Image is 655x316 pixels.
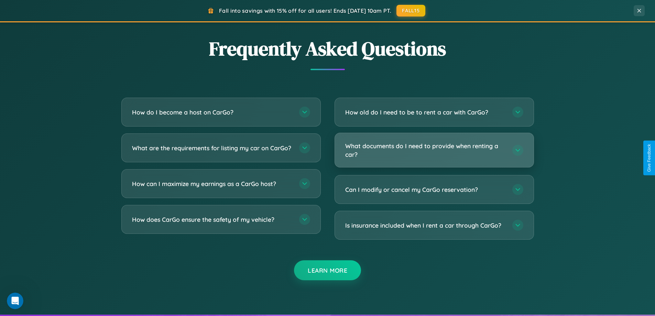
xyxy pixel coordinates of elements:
h3: Is insurance included when I rent a car through CarGo? [345,221,505,230]
span: Fall into savings with 15% off for all users! Ends [DATE] 10am PT. [219,7,391,14]
div: Give Feedback [647,144,652,172]
h2: Frequently Asked Questions [121,35,534,62]
h3: What are the requirements for listing my car on CarGo? [132,144,292,152]
button: Learn More [294,260,361,280]
h3: How does CarGo ensure the safety of my vehicle? [132,215,292,224]
iframe: Intercom live chat [7,293,23,309]
h3: What documents do I need to provide when renting a car? [345,142,505,159]
h3: Can I modify or cancel my CarGo reservation? [345,185,505,194]
h3: How can I maximize my earnings as a CarGo host? [132,179,292,188]
h3: How do I become a host on CarGo? [132,108,292,117]
h3: How old do I need to be to rent a car with CarGo? [345,108,505,117]
button: FALL15 [396,5,425,17]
